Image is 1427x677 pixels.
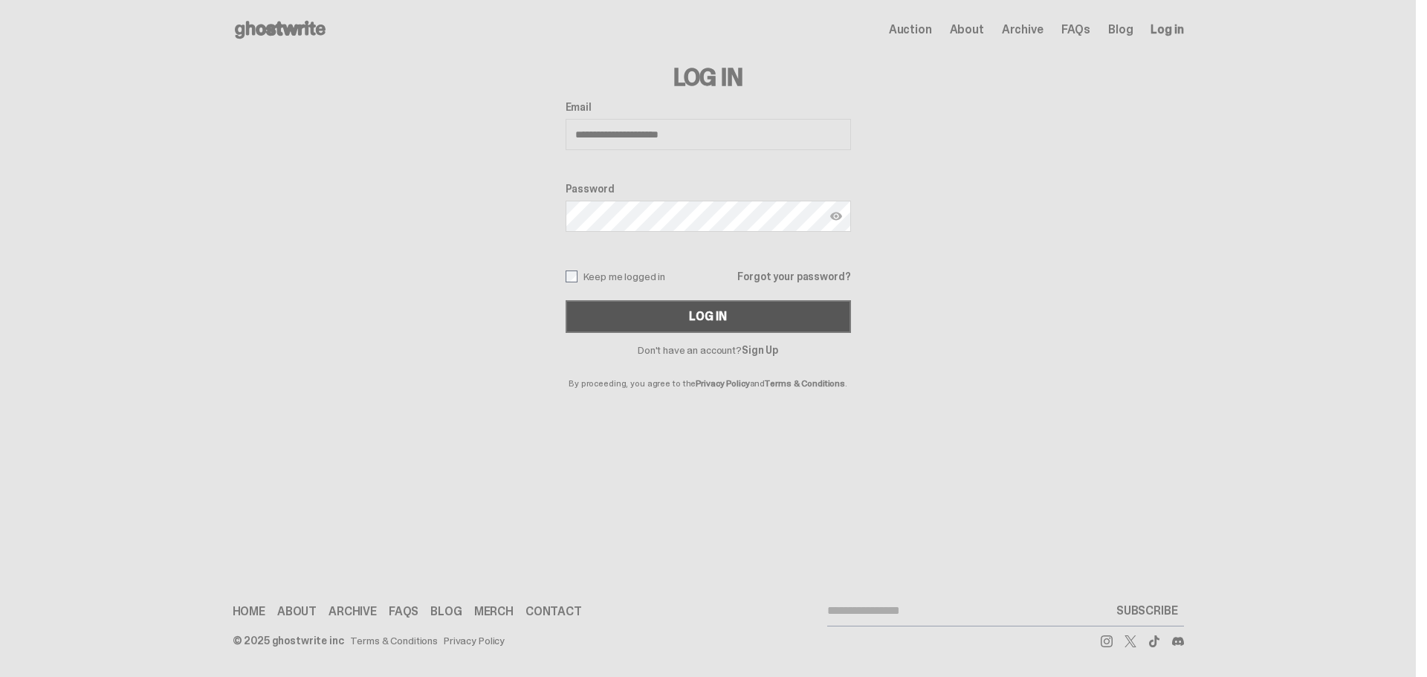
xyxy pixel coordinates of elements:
[566,300,851,333] button: Log In
[566,345,851,355] p: Don't have an account?
[566,355,851,388] p: By proceeding, you agree to the and .
[277,606,317,618] a: About
[742,343,778,357] a: Sign Up
[889,24,932,36] a: Auction
[950,24,984,36] a: About
[525,606,582,618] a: Contact
[1061,24,1090,36] a: FAQs
[566,271,666,282] label: Keep me logged in
[566,183,851,195] label: Password
[1151,24,1183,36] a: Log in
[350,635,438,646] a: Terms & Conditions
[737,271,850,282] a: Forgot your password?
[329,606,377,618] a: Archive
[233,635,344,646] div: © 2025 ghostwrite inc
[1002,24,1043,36] a: Archive
[233,606,265,618] a: Home
[444,635,505,646] a: Privacy Policy
[389,606,418,618] a: FAQs
[689,311,726,323] div: Log In
[1110,596,1184,626] button: SUBSCRIBE
[1108,24,1133,36] a: Blog
[430,606,462,618] a: Blog
[830,210,842,222] img: Show password
[765,378,845,389] a: Terms & Conditions
[566,65,851,89] h3: Log In
[566,271,577,282] input: Keep me logged in
[566,101,851,113] label: Email
[696,378,749,389] a: Privacy Policy
[474,606,514,618] a: Merch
